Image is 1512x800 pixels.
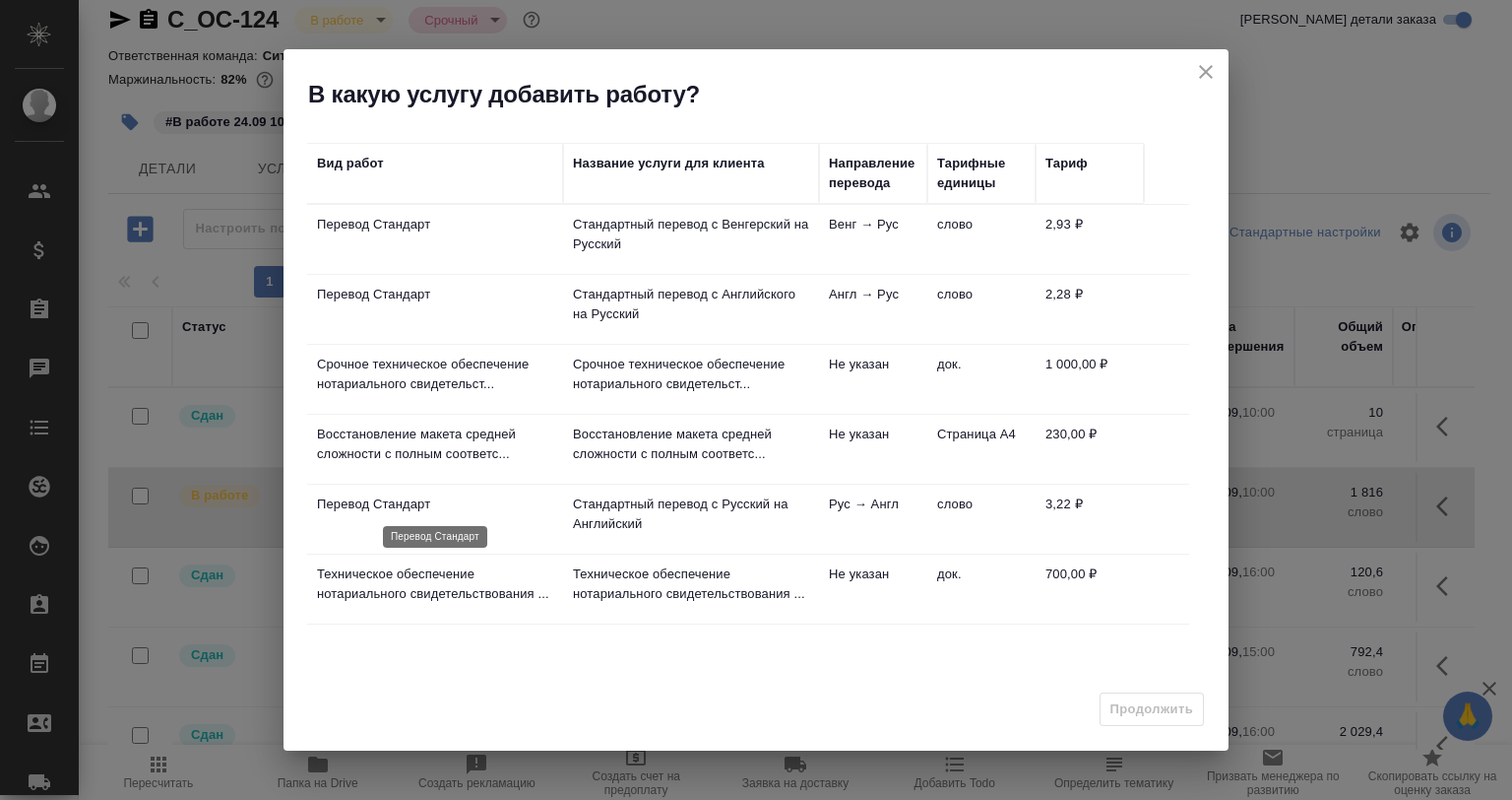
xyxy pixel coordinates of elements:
[927,415,1036,484] td: Страница А4
[573,355,809,394] p: Срочное техническое обеспечение нотариального свидетельст...
[927,275,1036,344] td: слово
[927,485,1036,554] td: слово
[317,215,553,234] p: Перевод Стандарт
[317,425,553,464] p: Восстановление макета средней сложности с полным соответс...
[573,154,765,173] div: Название услуги для клиента
[1036,555,1144,624] td: 700,00 ₽
[573,215,809,254] p: Стандартный перевод с Венгерский на Русский
[1045,154,1088,173] div: Тариф
[819,205,927,274] td: Венг → Рус
[819,275,927,344] td: Англ → Рус
[573,565,809,604] p: Техническое обеспечение нотариального свидетельствования ...
[819,345,927,414] td: Не указан
[937,154,1026,193] div: Тарифные единицы
[573,495,809,534] p: Стандартный перевод с Русский на Английский
[1036,275,1144,344] td: 2,28 ₽
[1036,345,1144,414] td: 1 000,00 ₽
[927,555,1036,624] td: док.
[819,485,927,554] td: Рус → Англ
[317,495,553,514] p: Перевод Стандарт
[1036,415,1144,484] td: 230,00 ₽
[573,285,809,324] p: Стандартный перевод с Английского на Русский
[819,555,927,624] td: Не указан
[829,154,917,193] div: Направление перевода
[927,345,1036,414] td: док.
[317,285,553,304] p: Перевод Стандарт
[308,79,1228,110] h2: В какую услугу добавить работу?
[1036,205,1144,274] td: 2,93 ₽
[317,154,384,173] div: Вид работ
[317,355,553,394] p: Срочное техническое обеспечение нотариального свидетельст...
[1191,57,1221,87] button: close
[927,205,1036,274] td: слово
[317,565,553,604] p: Техническое обеспечение нотариального свидетельствования ...
[1036,485,1144,554] td: 3,22 ₽
[819,415,927,484] td: Не указан
[573,425,809,464] p: Восстановление макета средней сложности с полным соответс...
